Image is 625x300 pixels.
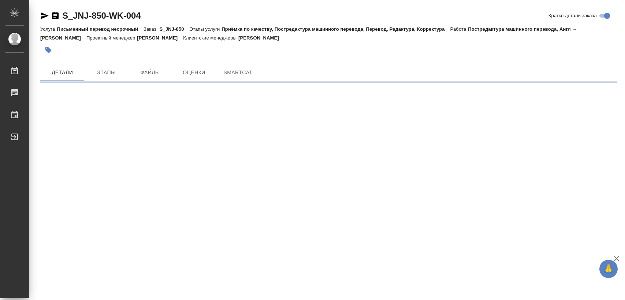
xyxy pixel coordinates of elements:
span: SmartCat [220,68,256,77]
span: Детали [45,68,80,77]
p: [PERSON_NAME] [238,35,284,41]
span: Кратко детали заказа [548,12,597,19]
span: 🙏 [602,261,615,277]
a: S_JNJ-850-WK-004 [62,11,141,20]
button: 🙏 [599,260,618,278]
p: Клиентские менеджеры [183,35,238,41]
p: Этапы услуги [190,26,222,32]
p: Письменный перевод несрочный [57,26,144,32]
p: S_JNJ-850 [159,26,189,32]
p: Проектный менеджер [86,35,137,41]
button: Добавить тэг [40,42,56,58]
p: Заказ: [144,26,159,32]
button: Скопировать ссылку для ЯМессенджера [40,11,49,20]
p: [PERSON_NAME] [137,35,183,41]
p: Услуга [40,26,57,32]
p: Работа [450,26,468,32]
button: Скопировать ссылку [51,11,60,20]
p: Приёмка по качеству, Постредактура машинного перевода, Перевод, Редактура, Корректура [222,26,450,32]
span: Файлы [133,68,168,77]
span: Оценки [176,68,212,77]
span: Этапы [89,68,124,77]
